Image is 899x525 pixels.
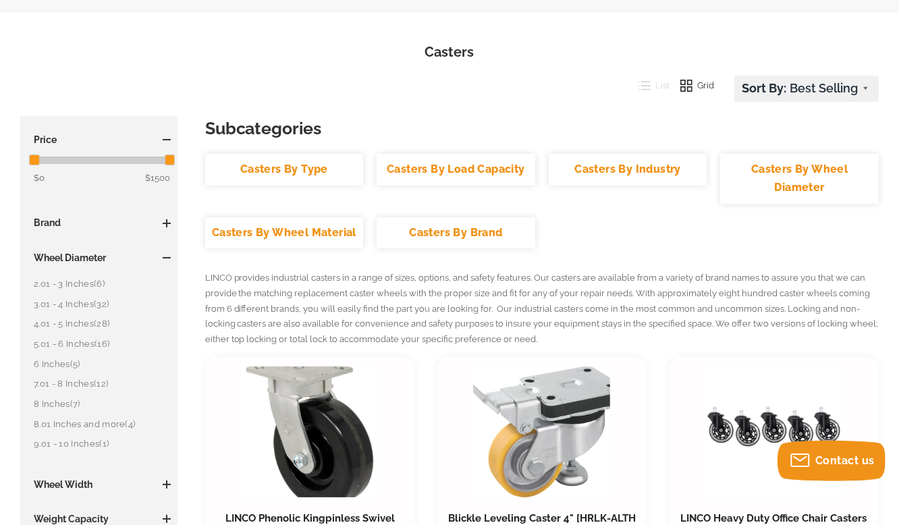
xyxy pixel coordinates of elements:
[34,297,171,312] a: 3.01 - 4 Inches(32)
[126,419,136,429] span: (4)
[34,277,171,292] a: 2.01 - 3 Inches(6)
[720,154,879,203] a: Casters By Wheel Diameter
[94,299,109,309] span: (32)
[34,173,45,183] span: $0
[34,397,171,412] a: 8 Inches(7)
[549,154,707,186] a: Casters By Industry
[70,399,80,409] span: (7)
[377,154,535,186] a: Casters By Load Capacity
[34,437,171,451] a: 9.01 - 10 Inches(1)
[205,154,364,186] a: Casters By Type
[34,377,171,391] a: 7.01 - 8 Inches(12)
[146,171,171,186] span: $1500
[27,216,171,229] h3: Brand
[27,251,171,265] h3: Wheel Diameter
[94,339,109,349] span: (16)
[815,454,875,467] span: Contact us
[27,133,171,146] h3: Price
[94,319,109,329] span: (28)
[34,337,171,352] a: 5.01 - 6 Inches(16)
[99,439,109,449] span: (1)
[670,76,715,96] button: Grid
[778,441,886,481] button: Contact us
[34,316,171,331] a: 4.01 - 5 Inches(28)
[34,417,171,432] a: 8.01 Inches and more(4)
[377,217,535,249] a: Casters By Brand
[70,359,80,369] span: (5)
[94,379,108,389] span: (12)
[34,357,171,372] a: 6 Inches(5)
[205,271,879,348] p: LINCO provides industrial casters in a range of sizes, options, and safety features. Our casters ...
[27,478,171,491] h3: Wheel Width
[20,43,879,62] h1: Casters
[205,217,364,249] a: Casters By Wheel Material
[205,116,879,140] h3: Subcategories
[628,76,670,96] button: List
[94,279,105,289] span: (6)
